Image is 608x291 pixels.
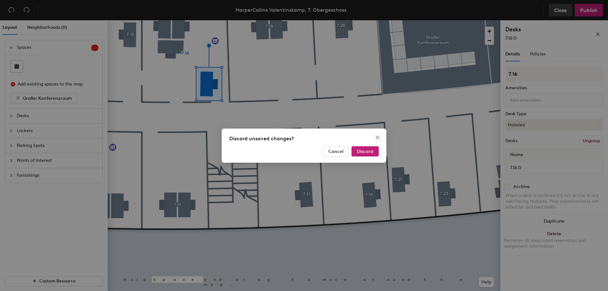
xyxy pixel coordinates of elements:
[372,135,383,140] span: Close
[351,146,379,156] button: Discard
[323,146,349,156] button: Cancel
[357,149,373,154] span: Discard
[328,149,344,154] span: Cancel
[372,132,383,142] button: Close
[375,135,380,140] span: close
[229,135,379,142] div: Discard unsaved changes?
